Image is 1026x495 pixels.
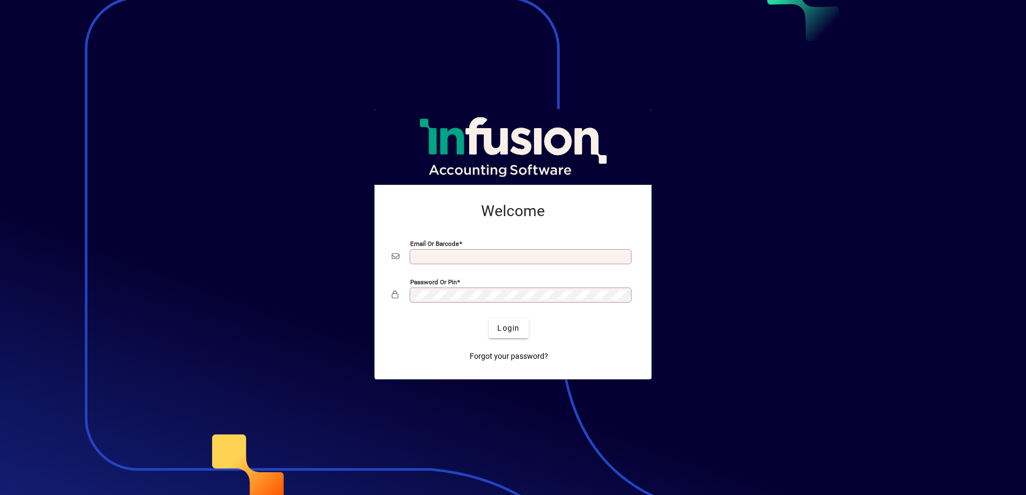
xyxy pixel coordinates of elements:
[465,347,553,366] a: Forgot your password?
[470,351,548,362] span: Forgot your password?
[489,319,528,338] button: Login
[410,278,457,285] mat-label: Password or Pin
[497,323,519,334] span: Login
[392,202,634,220] h2: Welcome
[410,239,459,247] mat-label: Email or Barcode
